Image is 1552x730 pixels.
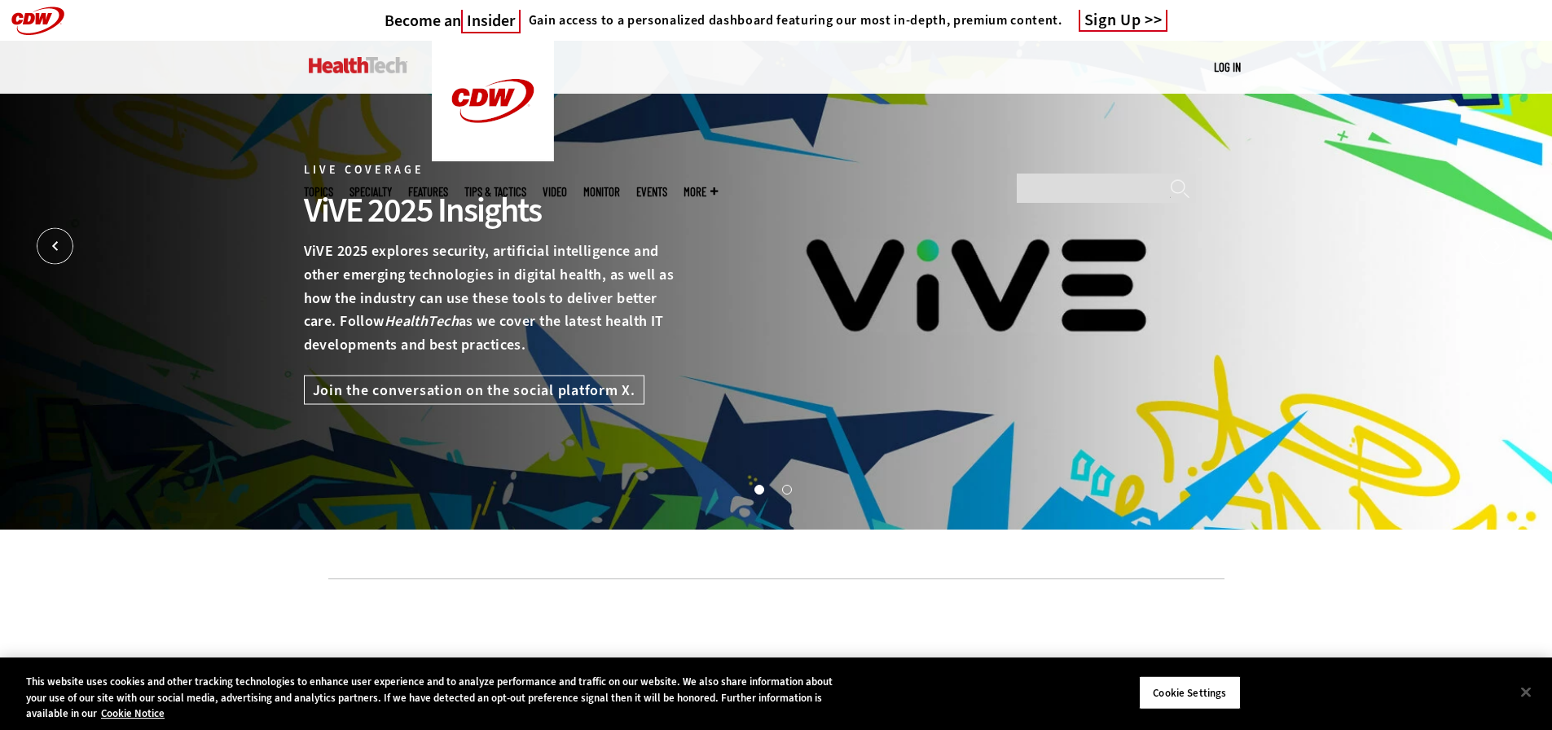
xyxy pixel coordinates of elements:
div: ViVE 2025 Insights [304,188,682,232]
h3: Become an [385,11,521,31]
a: Become anInsider [385,11,521,31]
button: Next [1479,228,1515,265]
div: This website uses cookies and other tracking technologies to enhance user experience and to analy... [26,674,854,722]
h4: Gain access to a personalized dashboard featuring our most in-depth, premium content. [529,12,1062,29]
a: Join the conversation on the social platform X. [304,375,644,404]
button: Close [1508,674,1544,710]
iframe: advertisement [480,604,1073,677]
a: Sign Up [1079,10,1168,32]
img: Home [309,57,407,73]
a: MonITor [583,186,620,198]
em: HealthTech [385,311,459,331]
span: More [684,186,718,198]
img: Home [432,41,554,161]
div: User menu [1214,59,1241,76]
button: Cookie Settings [1139,675,1241,710]
span: Specialty [350,186,392,198]
a: Gain access to a personalized dashboard featuring our most in-depth, premium content. [521,12,1062,29]
span: Topics [304,186,333,198]
button: Prev [37,228,73,265]
a: Tips & Tactics [464,186,526,198]
button: 2 of 2 [782,485,790,493]
a: Events [636,186,667,198]
a: Log in [1214,59,1241,74]
a: More information about your privacy [101,706,165,720]
a: Features [408,186,448,198]
button: 1 of 2 [754,485,763,493]
span: Insider [461,10,521,33]
a: Video [543,186,567,198]
a: CDW [432,148,554,165]
p: ViVE 2025 explores security, artificial intelligence and other emerging technologies in digital h... [304,240,682,357]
